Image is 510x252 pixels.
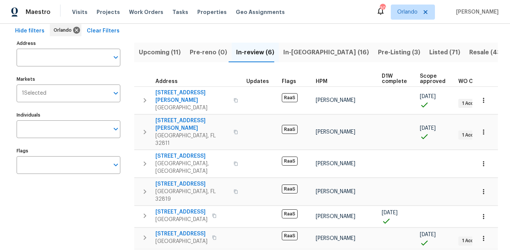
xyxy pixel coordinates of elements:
[420,94,436,99] span: [DATE]
[72,8,88,16] span: Visits
[22,90,46,97] span: 1 Selected
[282,93,298,102] span: RaaS
[236,8,285,16] span: Geo Assignments
[282,209,298,218] span: RaaS
[26,8,51,16] span: Maestro
[155,230,207,238] span: [STREET_ADDRESS]
[17,77,120,81] label: Markets
[282,125,298,134] span: RaaS
[155,216,207,223] span: [GEOGRAPHIC_DATA]
[155,180,229,188] span: [STREET_ADDRESS]
[246,79,269,84] span: Updates
[155,160,229,175] span: [GEOGRAPHIC_DATA], [GEOGRAPHIC_DATA]
[458,79,500,84] span: WO Completion
[382,74,407,84] span: D1W complete
[12,24,48,38] button: Hide filters
[155,132,229,147] span: [GEOGRAPHIC_DATA], FL 32811
[282,79,296,84] span: Flags
[155,79,178,84] span: Address
[316,189,355,194] span: [PERSON_NAME]
[111,88,121,98] button: Open
[236,47,274,58] span: In-review (6)
[397,8,418,16] span: Orlando
[316,236,355,241] span: [PERSON_NAME]
[155,188,229,203] span: [GEOGRAPHIC_DATA], FL 32819
[420,126,436,131] span: [DATE]
[111,160,121,170] button: Open
[155,104,229,112] span: [GEOGRAPHIC_DATA]
[111,52,121,63] button: Open
[469,47,503,58] span: Resale (43)
[15,26,45,36] span: Hide filters
[50,24,81,36] div: Orlando
[453,8,499,16] span: [PERSON_NAME]
[172,9,188,15] span: Tasks
[378,47,420,58] span: Pre-Listing (3)
[17,113,120,117] label: Individuals
[139,47,181,58] span: Upcoming (11)
[17,149,120,153] label: Flags
[87,26,120,36] span: Clear Filters
[316,79,327,84] span: HPM
[155,238,207,245] span: [GEOGRAPHIC_DATA]
[129,8,163,16] span: Work Orders
[283,47,369,58] span: In-[GEOGRAPHIC_DATA] (16)
[282,157,298,166] span: RaaS
[420,232,436,237] span: [DATE]
[420,74,445,84] span: Scope approved
[282,231,298,240] span: RaaS
[316,161,355,166] span: [PERSON_NAME]
[17,41,120,46] label: Address
[84,24,123,38] button: Clear Filters
[429,47,460,58] span: Listed (71)
[316,214,355,219] span: [PERSON_NAME]
[380,5,385,12] div: 30
[54,26,75,34] span: Orlando
[316,129,355,135] span: [PERSON_NAME]
[316,98,355,103] span: [PERSON_NAME]
[459,100,491,107] span: 1 Accepted
[197,8,227,16] span: Properties
[382,210,398,215] span: [DATE]
[190,47,227,58] span: Pre-reno (0)
[111,124,121,134] button: Open
[155,152,229,160] span: [STREET_ADDRESS]
[155,208,207,216] span: [STREET_ADDRESS]
[97,8,120,16] span: Projects
[459,238,491,244] span: 1 Accepted
[155,117,229,132] span: [STREET_ADDRESS][PERSON_NAME]
[155,89,229,104] span: [STREET_ADDRESS][PERSON_NAME]
[459,132,491,138] span: 1 Accepted
[282,184,298,194] span: RaaS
